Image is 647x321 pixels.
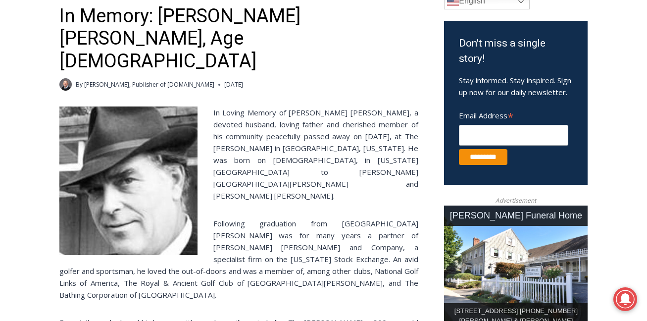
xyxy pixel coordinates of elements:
[8,100,127,122] h4: [PERSON_NAME] Read Sanctuary Fall Fest: [DATE]
[59,217,418,301] p: Following graduation from [GEOGRAPHIC_DATA][PERSON_NAME] was for many years a partner of [PERSON_...
[115,84,120,94] div: 6
[103,29,138,81] div: unique DIY crafts
[238,96,480,123] a: Intern @ [DOMAIN_NAME]
[59,107,198,255] img: Obituary - John Fraser Horn - 2
[259,99,459,121] span: Intern @ [DOMAIN_NAME]
[110,84,113,94] div: /
[84,80,214,89] a: [PERSON_NAME], Publisher of [DOMAIN_NAME]
[103,84,108,94] div: 5
[59,78,72,91] a: Author image
[59,5,418,73] h1: In Memory: [PERSON_NAME] [PERSON_NAME], Age [DEMOGRAPHIC_DATA]
[459,36,573,67] h3: Don't miss a single story!
[76,80,83,89] span: By
[459,74,573,98] p: Stay informed. Stay inspired. Sign up now for our daily newsletter.
[224,80,243,89] time: [DATE]
[59,107,418,202] p: In Loving Memory of [PERSON_NAME] [PERSON_NAME], a devoted husband, loving father and cherished m...
[0,99,143,123] a: [PERSON_NAME] Read Sanctuary Fall Fest: [DATE]
[486,196,546,205] span: Advertisement
[444,206,588,226] div: [PERSON_NAME] Funeral Home
[459,106,568,123] label: Email Address
[250,0,468,96] div: "We would have speakers with experience in local journalism speak to us about their experiences a...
